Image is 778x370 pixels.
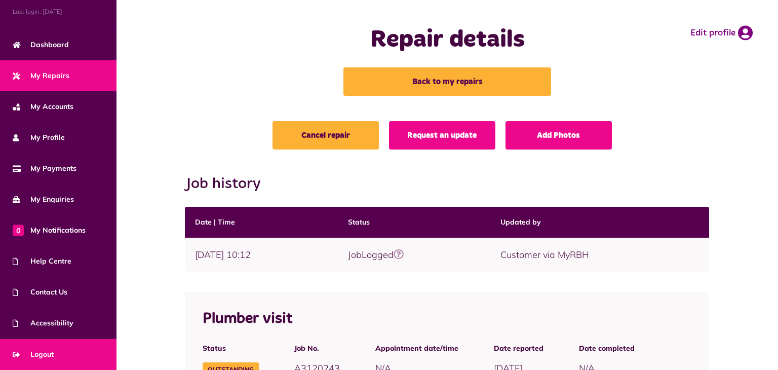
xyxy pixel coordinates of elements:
span: Contact Us [13,287,67,298]
a: Back to my repairs [343,67,551,96]
span: My Accounts [13,101,73,112]
span: Date reported [494,343,543,354]
span: Dashboard [13,40,69,50]
span: 0 [13,225,24,236]
th: Status [338,207,490,238]
span: My Enquiries [13,194,74,205]
th: Date | Time [185,207,337,238]
span: My Profile [13,132,65,143]
h1: Repair details [292,25,603,55]
span: My Notifications [13,225,86,236]
span: Last login: [DATE] [13,7,104,16]
span: Help Centre [13,256,71,267]
th: Updated by [490,207,709,238]
h2: Job history [185,175,709,193]
td: [DATE] 10:12 [185,238,337,272]
a: Cancel repair [273,121,379,150]
span: Job No. [294,343,340,354]
span: Plumber visit [203,311,292,326]
span: My Payments [13,163,76,174]
a: Add Photos [505,121,612,150]
span: Appointment date/time [375,343,458,354]
span: My Repairs [13,70,69,81]
span: Logout [13,349,54,360]
a: Request an update [389,121,495,150]
td: JobLogged [338,238,490,272]
td: Customer via MyRBH [490,238,709,272]
a: Edit profile [690,25,753,41]
span: Date completed [579,343,635,354]
span: Status [203,343,259,354]
span: Accessibility [13,318,73,328]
